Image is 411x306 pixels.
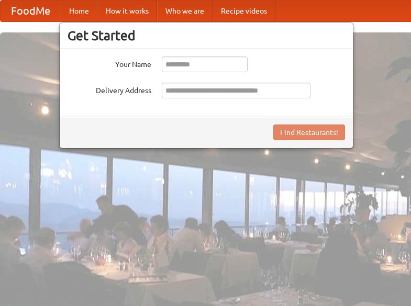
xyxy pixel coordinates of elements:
[1,1,61,21] a: FoodMe
[97,1,157,21] a: How it works
[273,124,345,140] button: Find Restaurants!
[213,1,275,21] a: Recipe videos
[68,28,345,43] h3: Get Started
[68,56,151,70] label: Your Name
[68,83,151,96] label: Delivery Address
[61,1,97,21] a: Home
[157,1,213,21] a: Who we are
